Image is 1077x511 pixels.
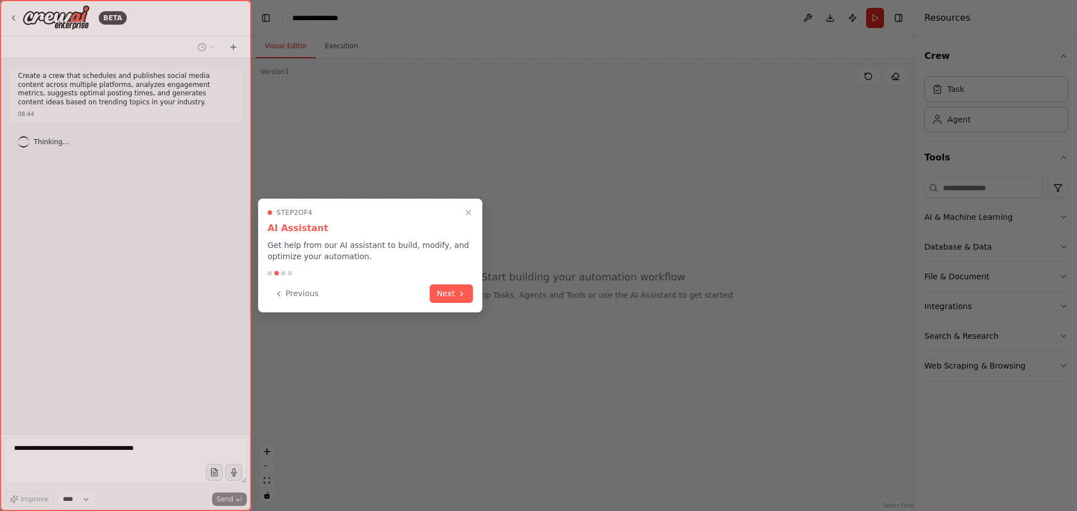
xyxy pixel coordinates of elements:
[462,206,475,219] button: Close walkthrough
[258,10,274,26] button: Hide left sidebar
[268,222,473,235] h3: AI Assistant
[430,284,473,303] button: Next
[268,284,325,303] button: Previous
[268,240,473,262] p: Get help from our AI assistant to build, modify, and optimize your automation.
[277,208,312,217] span: Step 2 of 4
